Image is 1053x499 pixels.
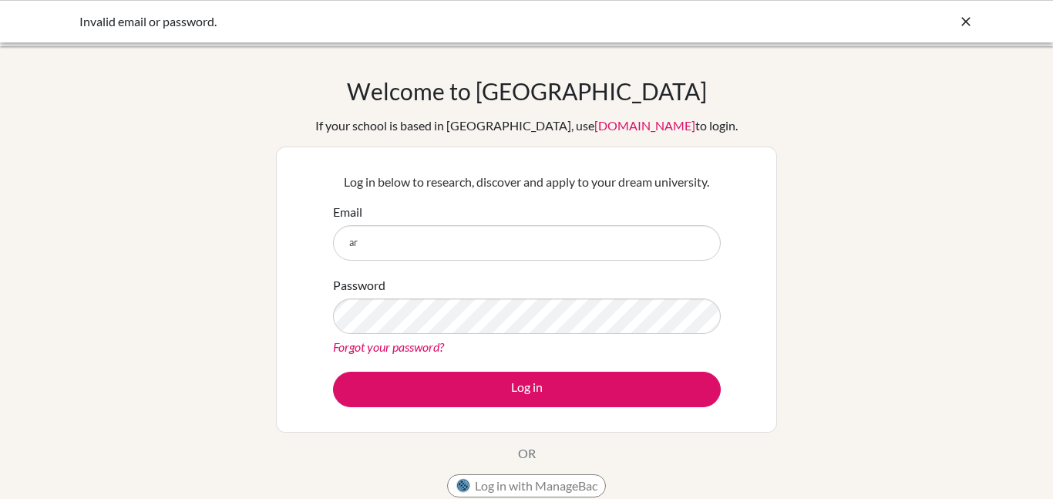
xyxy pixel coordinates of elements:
a: [DOMAIN_NAME] [594,118,695,133]
label: Email [333,203,362,221]
button: Log in [333,372,721,407]
div: If your school is based in [GEOGRAPHIC_DATA], use to login. [315,116,738,135]
button: Log in with ManageBac [447,474,606,497]
div: Invalid email or password. [79,12,742,31]
label: Password [333,276,385,295]
h1: Welcome to [GEOGRAPHIC_DATA] [347,77,707,105]
p: Log in below to research, discover and apply to your dream university. [333,173,721,191]
a: Forgot your password? [333,339,444,354]
p: OR [518,444,536,463]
